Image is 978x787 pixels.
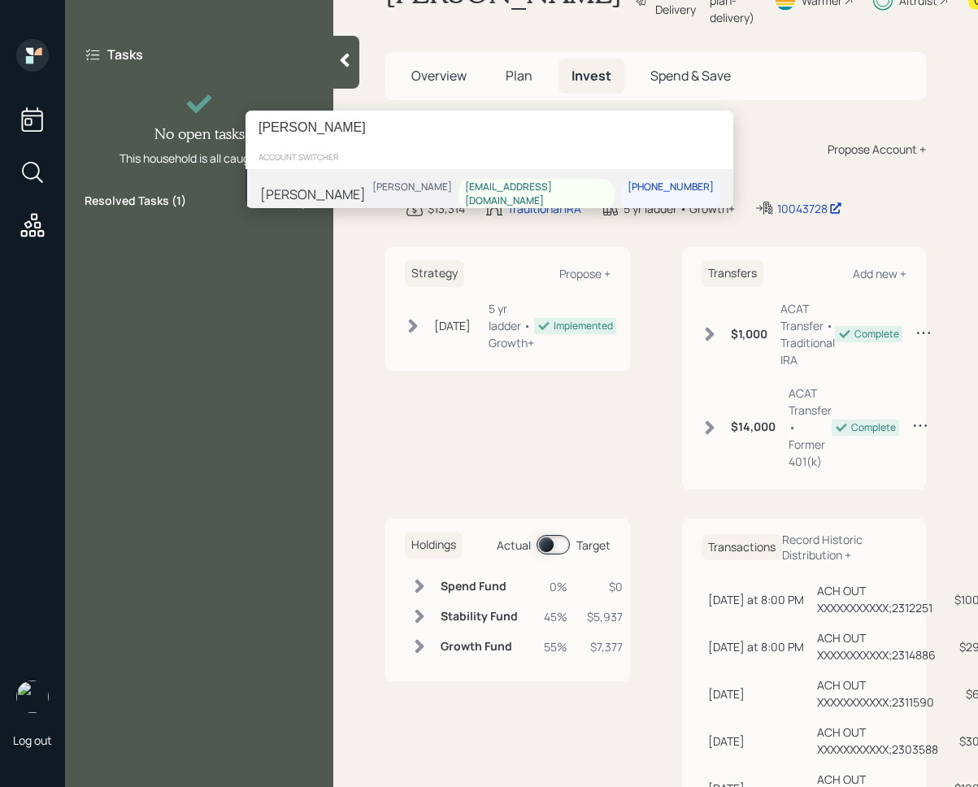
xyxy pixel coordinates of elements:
div: [PHONE_NUMBER] [628,180,714,194]
div: account switcher [246,145,733,169]
div: [EMAIL_ADDRESS][DOMAIN_NAME] [465,180,608,208]
div: [PERSON_NAME] [372,180,452,194]
div: [PERSON_NAME] [260,184,366,203]
input: Type a command or search… [246,111,733,145]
